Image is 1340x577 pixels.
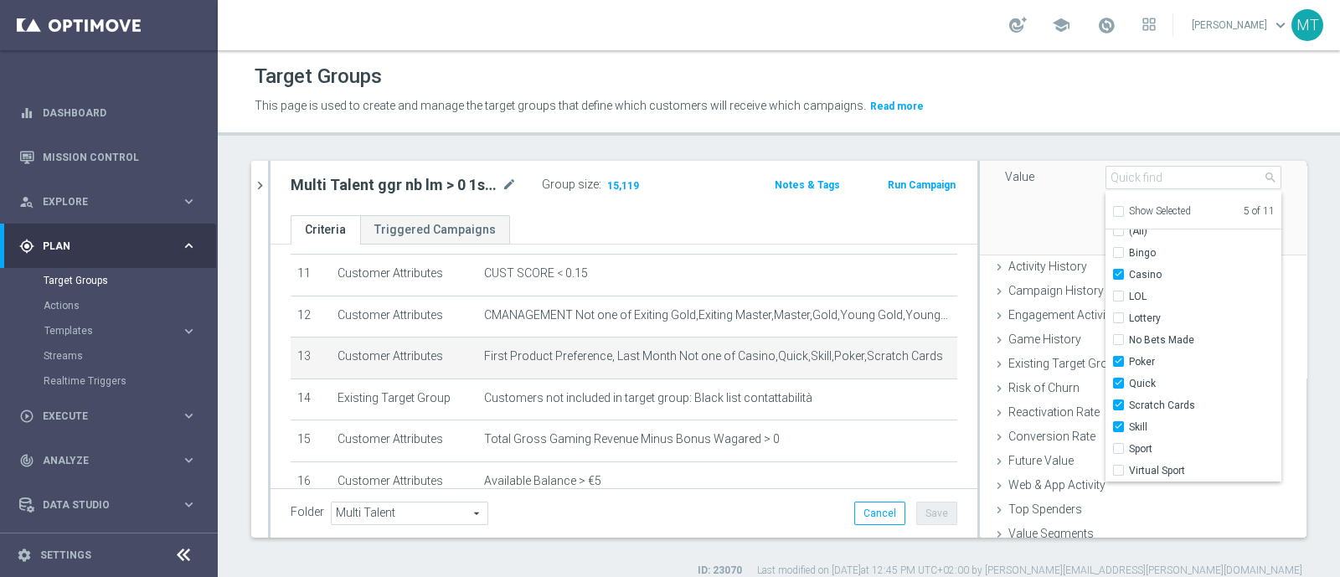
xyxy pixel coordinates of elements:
[484,308,951,322] span: CMANAGEMENT Not one of Exiting Gold,Exiting Master,Master,Gold,Young Gold,Young Master,Diamond,Ex...
[255,99,866,112] span: This page is used to create and manage the target groups that define which customers will receive...
[18,410,198,423] div: play_circle_outline Execute keyboard_arrow_right
[360,215,510,245] a: Triggered Campaigns
[1129,205,1191,217] span: Show Selected
[854,502,905,525] button: Cancel
[44,368,216,394] div: Realtime Triggers
[181,497,197,513] i: keyboard_arrow_right
[43,456,181,466] span: Analyze
[19,194,34,209] i: person_search
[291,420,331,462] td: 15
[19,194,181,209] div: Explore
[1008,260,1087,273] span: Activity History
[291,379,331,420] td: 14
[1008,332,1081,346] span: Game History
[44,326,181,336] div: Templates
[44,374,174,388] a: Realtime Triggers
[1005,169,1034,184] label: Value
[291,505,324,519] label: Folder
[19,497,181,513] div: Data Studio
[19,453,181,468] div: Analyze
[43,411,181,421] span: Execute
[19,409,34,424] i: play_circle_outline
[44,274,174,287] a: Target Groups
[181,323,197,339] i: keyboard_arrow_right
[18,195,198,209] button: person_search Explore keyboard_arrow_right
[331,420,477,462] td: Customer Attributes
[44,318,216,343] div: Templates
[18,454,198,467] button: track_changes Analyze keyboard_arrow_right
[484,474,601,488] span: Available Balance > €5
[43,241,181,251] span: Plan
[1008,308,1115,322] span: Engagement Activity
[43,90,197,135] a: Dashboard
[599,178,601,192] label: :
[331,254,477,296] td: Customer Attributes
[484,391,812,405] span: Customers not included in target group: Black list contattabilità
[43,500,181,510] span: Data Studio
[331,379,477,420] td: Existing Target Group
[1008,430,1095,443] span: Conversion Rate
[291,175,498,195] h2: Multi Talent ggr nb lm > 0 1st NO Casino & GeV lm saldo
[291,461,331,503] td: 16
[1129,312,1281,325] span: Lottery
[542,178,599,192] label: Group size
[43,527,175,571] a: Optibot
[773,176,842,194] button: Notes & Tags
[252,178,268,193] i: chevron_right
[1008,284,1104,297] span: Campaign History
[40,550,91,560] a: Settings
[19,409,181,424] div: Execute
[1008,527,1094,540] span: Value Segments
[251,161,268,210] button: chevron_right
[1129,442,1281,456] span: Sport
[19,90,197,135] div: Dashboard
[1191,205,1275,220] span: 5 of 11
[43,135,197,179] a: Mission Control
[1129,246,1281,260] span: Bingo
[18,106,198,120] button: equalizer Dashboard
[1008,478,1105,492] span: Web & App Activity
[484,266,588,281] span: CUST SCORE < 0.15
[44,268,216,293] div: Target Groups
[1190,13,1291,38] a: [PERSON_NAME]keyboard_arrow_down
[1271,16,1290,34] span: keyboard_arrow_down
[1008,405,1100,419] span: Reactivation Rate
[18,498,198,512] button: Data Studio keyboard_arrow_right
[19,135,197,179] div: Mission Control
[44,349,174,363] a: Streams
[19,106,34,121] i: equalizer
[44,343,216,368] div: Streams
[18,151,198,164] button: Mission Control
[291,337,331,379] td: 13
[331,337,477,379] td: Customer Attributes
[43,197,181,207] span: Explore
[1129,464,1281,477] span: Virtual Sport
[291,215,360,245] a: Criteria
[1129,290,1281,303] span: LOL
[1008,502,1082,516] span: Top Spenders
[1008,357,1134,370] span: Existing Target Group
[502,175,517,195] i: mode_edit
[1052,16,1070,34] span: school
[1264,171,1277,184] span: search
[181,238,197,254] i: keyboard_arrow_right
[1291,9,1323,41] div: MT
[1105,166,1281,189] input: Quick find
[1129,333,1281,347] span: No Bets Made
[331,296,477,337] td: Customer Attributes
[19,527,197,571] div: Optibot
[181,408,197,424] i: keyboard_arrow_right
[1129,268,1281,281] span: Casino
[44,324,198,337] button: Templates keyboard_arrow_right
[1008,381,1080,394] span: Risk of Churn
[19,239,181,254] div: Plan
[606,179,641,195] span: 15,119
[19,453,34,468] i: track_changes
[1008,454,1074,467] span: Future Value
[868,97,925,116] button: Read more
